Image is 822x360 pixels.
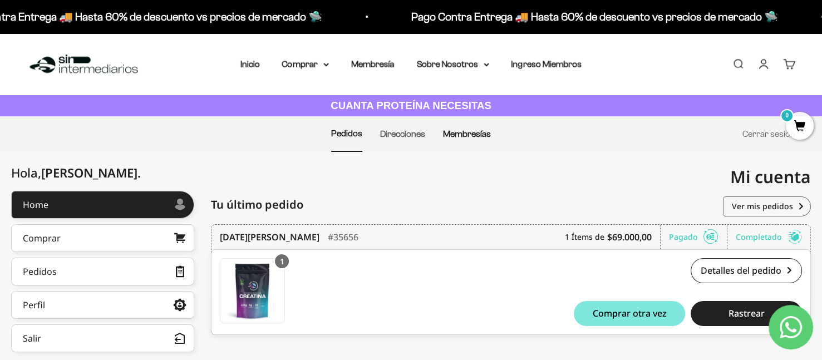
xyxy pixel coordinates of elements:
[23,300,45,309] div: Perfil
[11,191,194,219] a: Home
[607,230,652,244] b: $69.000,00
[691,301,802,326] button: Rastrear
[331,129,362,138] a: Pedidos
[780,109,794,122] mark: 0
[331,100,491,111] strong: CUANTA PROTEÍNA NECESITAS
[736,225,802,249] div: Completado
[23,267,57,276] div: Pedidos
[41,164,141,181] span: [PERSON_NAME]
[730,165,811,188] span: Mi cuenta
[380,129,425,139] a: Direcciones
[11,291,194,319] a: Perfil
[137,164,141,181] span: .
[351,59,395,68] a: Membresía
[328,225,358,249] div: #35656
[275,254,289,268] div: 1
[691,258,802,283] a: Detalles del pedido
[443,129,491,139] a: Membresías
[23,200,48,209] div: Home
[11,224,194,252] a: Comprar
[511,59,582,68] a: Ingreso Miembros
[240,59,260,68] a: Inicio
[723,196,811,216] a: Ver mis pedidos
[669,225,727,249] div: Pagado
[220,258,285,323] a: Creatina Monohidrato - 300g
[786,121,814,133] a: 0
[742,129,795,139] a: Cerrar sesión
[11,324,194,352] button: Salir
[11,166,141,180] div: Hola,
[220,259,284,323] img: Translation missing: es.Creatina Monohidrato - 300g
[593,309,667,318] span: Comprar otra vez
[417,57,489,71] summary: Sobre Nosotros
[220,230,319,244] time: [DATE][PERSON_NAME]
[23,234,61,243] div: Comprar
[574,301,685,326] button: Comprar otra vez
[729,309,765,318] span: Rastrear
[23,334,41,343] div: Salir
[211,196,303,213] span: Tu último pedido
[282,57,329,71] summary: Comprar
[565,225,661,249] div: 1 Ítems de
[11,258,194,285] a: Pedidos
[375,8,741,26] p: Pago Contra Entrega 🚚 Hasta 60% de descuento vs precios de mercado 🛸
